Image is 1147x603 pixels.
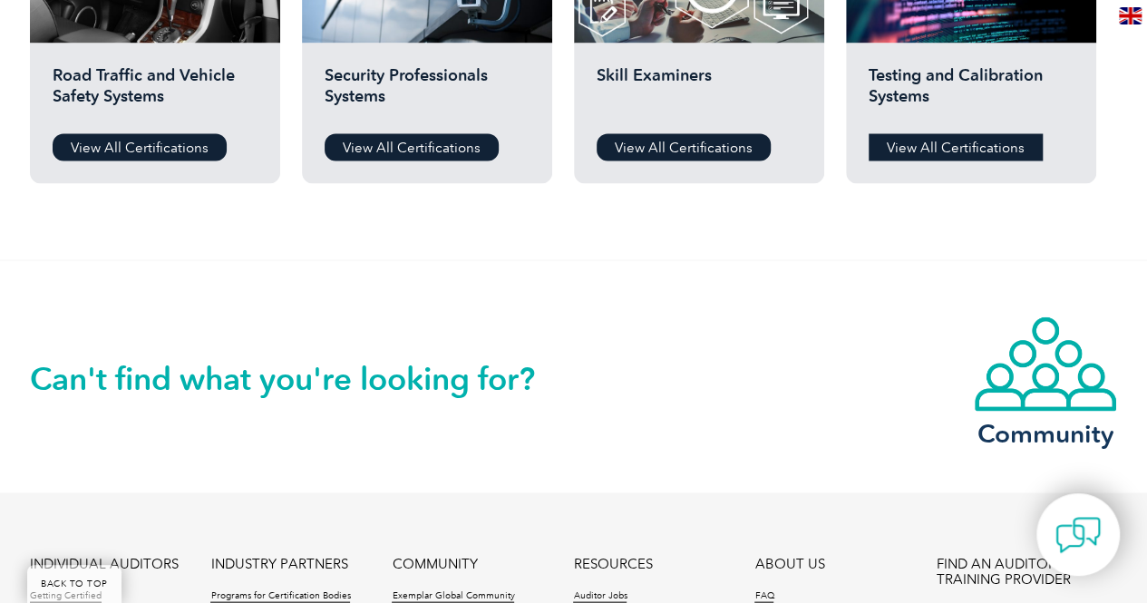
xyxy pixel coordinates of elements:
[325,65,530,120] h2: Security Professionals Systems
[30,364,574,393] h2: Can't find what you're looking for?
[869,133,1043,160] a: View All Certifications
[1119,7,1142,24] img: en
[53,65,258,120] h2: Road Traffic and Vehicle Safety Systems
[573,589,627,602] a: Auditor Jobs
[973,315,1118,444] a: Community
[973,315,1118,413] img: icon-community.webp
[325,133,499,160] a: View All Certifications
[597,65,802,120] h2: Skill Examiners
[210,589,350,602] a: Programs for Certification Bodies
[210,556,347,571] a: INDUSTRY PARTNERS
[597,133,771,160] a: View All Certifications
[973,422,1118,444] h3: Community
[1055,512,1101,558] img: contact-chat.png
[53,133,227,160] a: View All Certifications
[392,556,477,571] a: COMMUNITY
[869,65,1074,120] h2: Testing and Calibration Systems
[27,565,122,603] a: BACK TO TOP
[392,589,514,602] a: Exemplar Global Community
[573,556,652,571] a: RESOURCES
[754,556,824,571] a: ABOUT US
[30,556,179,571] a: INDIVIDUAL AUDITORS
[936,556,1117,587] a: FIND AN AUDITOR / TRAINING PROVIDER
[754,589,773,602] a: FAQ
